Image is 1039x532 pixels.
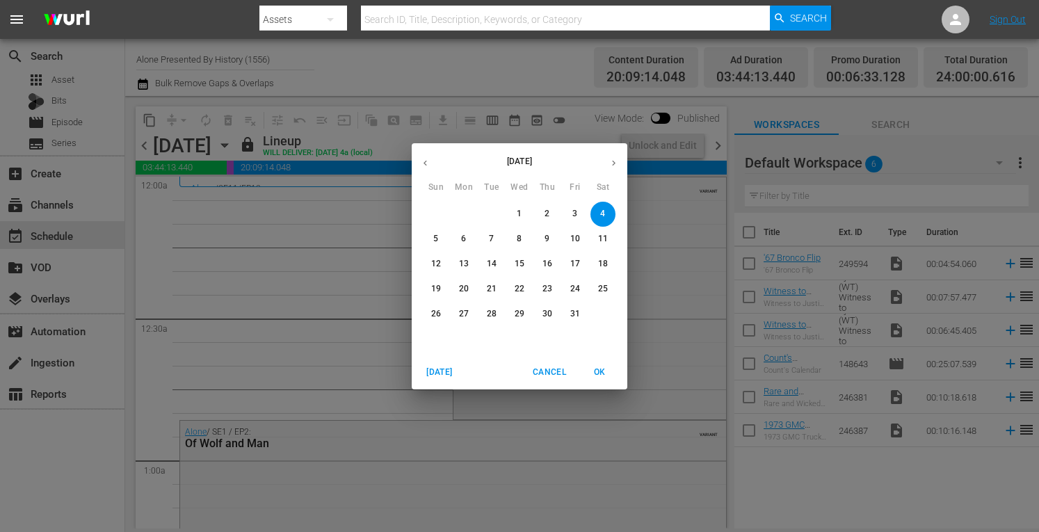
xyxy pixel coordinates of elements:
p: 13 [459,258,469,270]
button: 15 [507,252,532,277]
button: 21 [479,277,504,302]
p: 1 [517,208,522,220]
button: 24 [563,277,588,302]
button: 19 [424,277,449,302]
button: 6 [451,227,476,252]
p: 4 [600,208,605,220]
button: 23 [535,277,560,302]
button: 13 [451,252,476,277]
p: [DATE] [439,155,600,168]
img: ans4CAIJ8jUAAAAAAAAAAAAAAAAAAAAAAAAgQb4GAAAAAAAAAAAAAAAAAAAAAAAAJMjXAAAAAAAAAAAAAAAAAAAAAAAAgAT5G... [33,3,100,36]
button: 14 [479,252,504,277]
button: 17 [563,252,588,277]
button: 29 [507,302,532,327]
button: 22 [507,277,532,302]
button: 28 [479,302,504,327]
p: 10 [570,233,580,245]
p: 25 [598,283,608,295]
span: Fri [563,181,588,195]
span: [DATE] [423,365,456,380]
p: 6 [461,233,466,245]
button: 10 [563,227,588,252]
button: 7 [479,227,504,252]
p: 12 [431,258,441,270]
p: 27 [459,308,469,320]
span: menu [8,11,25,28]
p: 3 [572,208,577,220]
button: 12 [424,252,449,277]
button: 5 [424,227,449,252]
p: 11 [598,233,608,245]
button: Cancel [527,361,572,384]
button: 25 [590,277,615,302]
span: Tue [479,181,504,195]
span: Mon [451,181,476,195]
p: 30 [542,308,552,320]
button: 18 [590,252,615,277]
button: 2 [535,202,560,227]
span: Cancel [533,365,566,380]
p: 20 [459,283,469,295]
button: 11 [590,227,615,252]
p: 21 [487,283,497,295]
p: 24 [570,283,580,295]
p: 28 [487,308,497,320]
p: 29 [515,308,524,320]
p: 23 [542,283,552,295]
span: Sat [590,181,615,195]
p: 7 [489,233,494,245]
p: 14 [487,258,497,270]
p: 19 [431,283,441,295]
button: 30 [535,302,560,327]
p: 5 [433,233,438,245]
p: 16 [542,258,552,270]
button: 8 [507,227,532,252]
button: [DATE] [417,361,462,384]
button: 3 [563,202,588,227]
button: 31 [563,302,588,327]
button: 27 [451,302,476,327]
p: 31 [570,308,580,320]
span: Thu [535,181,560,195]
p: 9 [545,233,549,245]
button: 16 [535,252,560,277]
span: OK [583,365,616,380]
p: 18 [598,258,608,270]
button: 26 [424,302,449,327]
p: 2 [545,208,549,220]
span: Sun [424,181,449,195]
button: 1 [507,202,532,227]
p: 8 [517,233,522,245]
button: OK [577,361,622,384]
span: Wed [507,181,532,195]
span: Search [790,6,827,31]
p: 15 [515,258,524,270]
p: 26 [431,308,441,320]
p: 17 [570,258,580,270]
p: 22 [515,283,524,295]
a: Sign Out [990,14,1026,25]
button: 20 [451,277,476,302]
button: 9 [535,227,560,252]
button: 4 [590,202,615,227]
